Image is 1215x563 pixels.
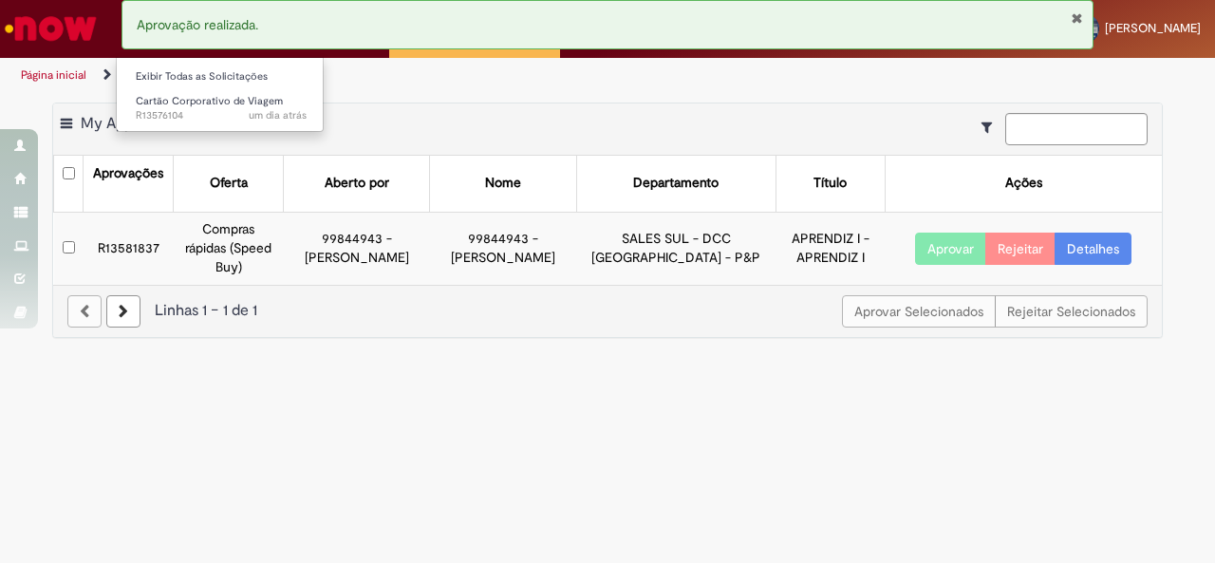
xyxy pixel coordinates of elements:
div: Aprovações [93,164,163,183]
button: Fechar Notificação [1071,10,1083,26]
span: Cartão Corporativo de Viagem [136,94,283,108]
td: SALES SUL - DCC [GEOGRAPHIC_DATA] - P&P [576,212,776,284]
th: Aprovações [84,156,173,212]
i: Mostrar filtros para: Suas Solicitações [981,121,1001,134]
td: 99844943 - [PERSON_NAME] [284,212,430,284]
div: Oferta [210,174,248,193]
ul: Trilhas de página [14,58,795,93]
div: Título [813,174,847,193]
button: Aprovar [915,233,986,265]
div: Ações [1005,174,1042,193]
span: [PERSON_NAME] [1105,20,1201,36]
a: Página inicial [21,67,86,83]
span: Aprovação realizada. [137,16,258,33]
td: R13581837 [84,212,173,284]
ul: Requisições [116,57,324,132]
a: Exibir Todas as Solicitações [117,66,326,87]
td: 99844943 - [PERSON_NAME] [430,212,576,284]
img: ServiceNow [2,9,100,47]
a: Aberto R13576104 : Cartão Corporativo de Viagem [117,91,326,126]
td: APRENDIZ I - APRENDIZ I [776,212,886,284]
span: R13576104 [136,108,307,123]
span: My Approvals [81,114,172,133]
time: 29/09/2025 11:19:04 [249,108,307,122]
button: Rejeitar [985,233,1056,265]
div: Linhas 1 − 1 de 1 [67,300,1148,322]
span: um dia atrás [249,108,307,122]
a: Detalhes [1055,233,1131,265]
div: Departamento [633,174,719,193]
div: Aberto por [325,174,389,193]
td: Compras rápidas (Speed Buy) [173,212,284,284]
div: Nome [485,174,521,193]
